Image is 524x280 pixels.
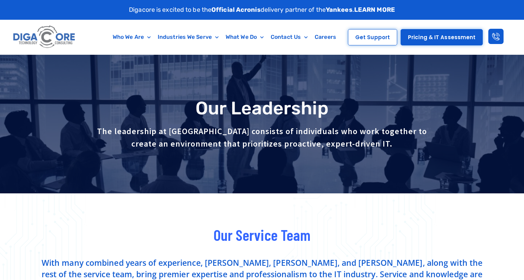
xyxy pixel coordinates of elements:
[354,6,395,14] a: LEARN MORE
[348,29,397,45] a: Get Support
[40,98,484,118] h1: Our Leadership
[211,6,261,14] strong: Official Acronis
[408,35,475,40] span: Pricing & IT Assessment
[326,6,352,14] strong: Yankees
[129,5,395,15] p: Digacore is excited to be the delivery partner of the .
[355,35,390,40] span: Get Support
[96,125,428,150] p: The leadership at [GEOGRAPHIC_DATA] consists of individuals who work together to create an enviro...
[222,29,267,45] a: What We Do
[311,29,340,45] a: Careers
[109,29,154,45] a: Who We Are
[105,29,344,45] nav: Menu
[213,225,311,244] span: Our Service Team
[154,29,222,45] a: Industries We Serve
[401,29,483,45] a: Pricing & IT Assessment
[11,23,78,51] img: Digacore logo 1
[267,29,311,45] a: Contact Us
